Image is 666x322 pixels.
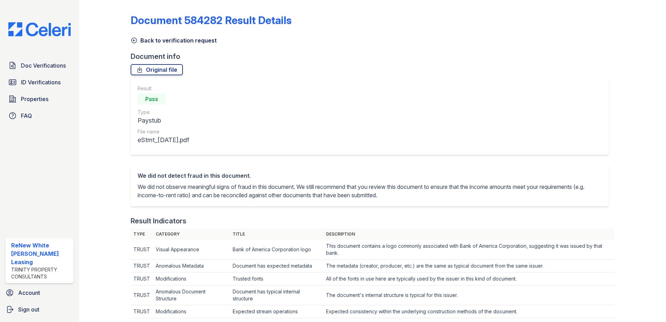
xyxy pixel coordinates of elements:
[323,273,614,285] td: All of the fonts in use here are typically used by the issuer in this kind of document.
[230,260,323,273] td: Document has expected metadata
[153,240,230,260] td: Visual Appearance
[230,229,323,240] th: Title
[153,305,230,318] td: Modifications
[138,116,189,125] div: Paystub
[153,285,230,305] td: Anomalous Document Structure
[6,75,73,89] a: ID Verifications
[3,286,76,300] a: Account
[131,229,153,240] th: Type
[21,61,66,70] span: Doc Verifications
[21,78,61,86] span: ID Verifications
[323,240,614,260] td: This document contains a logo commonly associated with Bank of America Corporation, suggesting it...
[153,260,230,273] td: Anomalous Metadata
[131,216,186,226] div: Result Indicators
[6,59,73,72] a: Doc Verifications
[6,92,73,106] a: Properties
[131,273,153,285] td: TRUST
[138,171,602,180] div: We did not detect fraud in this document.
[138,183,602,199] p: We did not observe meaningful signs of fraud in this document. We still recommend that you review...
[230,285,323,305] td: Document has typical internal structure
[3,302,76,316] a: Sign out
[11,241,71,266] div: ReNew White [PERSON_NAME] Leasing
[138,135,189,145] div: eStmt_[DATE].pdf
[138,85,189,92] div: Result
[18,289,40,297] span: Account
[230,273,323,285] td: Trusted fonts
[153,229,230,240] th: Category
[138,109,189,116] div: Type
[131,260,153,273] td: TRUST
[230,240,323,260] td: Bank of America Corporation logo
[230,305,323,318] td: Expected stream operations
[21,95,48,103] span: Properties
[131,36,217,45] a: Back to verification request
[153,273,230,285] td: Modifications
[6,109,73,123] a: FAQ
[131,14,292,26] a: Document 584282 Result Details
[138,128,189,135] div: File name
[138,93,165,105] div: Pass
[323,229,614,240] th: Description
[21,112,32,120] span: FAQ
[3,22,76,36] img: CE_Logo_Blue-a8612792a0a2168367f1c8372b55b34899dd931a85d93a1a3d3e32e68fde9ad4.png
[11,266,71,280] div: Trinity Property Consultants
[131,240,153,260] td: TRUST
[131,305,153,318] td: TRUST
[131,52,614,61] div: Document info
[323,305,614,318] td: Expected consistency within the underlying construction methods of the document.
[323,260,614,273] td: The metadata (creator, producer, etc.) are the same as typical document from the same issuer.
[131,285,153,305] td: TRUST
[18,305,39,314] span: Sign out
[323,285,614,305] td: The document's internal structure is typical for this issuer.
[131,64,183,75] a: Original file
